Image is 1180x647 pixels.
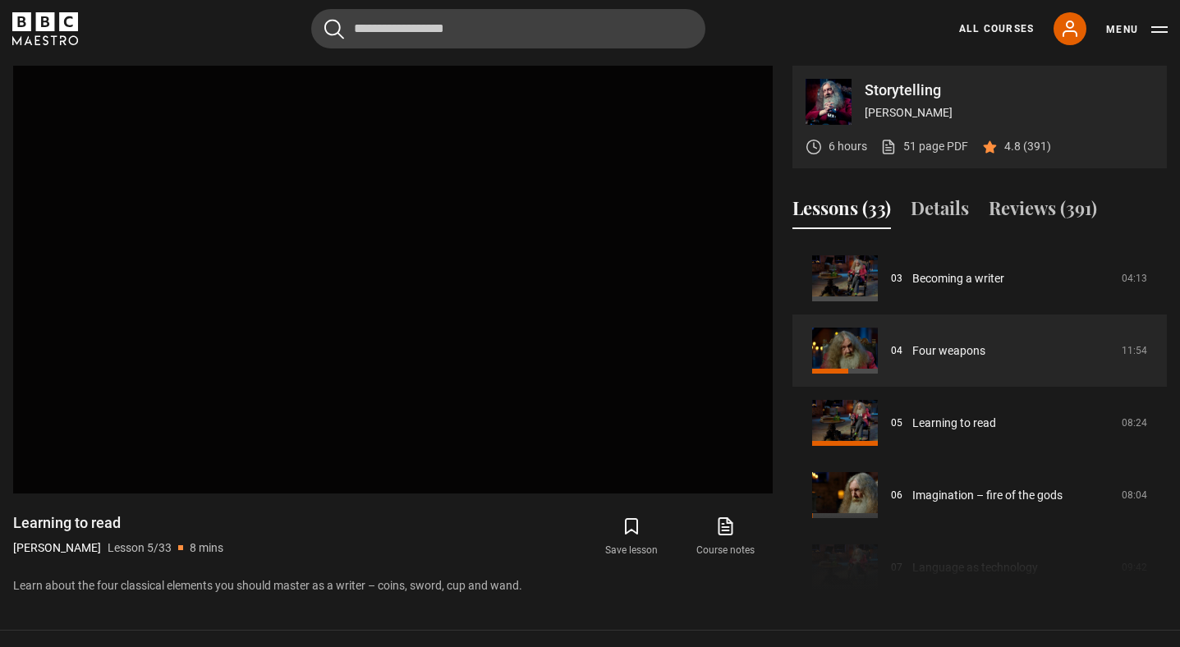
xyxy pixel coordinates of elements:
p: 4.8 (391) [1004,138,1051,155]
p: [PERSON_NAME] [865,104,1154,122]
button: Submit the search query [324,19,344,39]
p: Storytelling [865,83,1154,98]
svg: BBC Maestro [12,12,78,45]
a: Four weapons [912,342,985,360]
button: Toggle navigation [1106,21,1168,38]
a: Imagination – fire of the gods [912,487,1063,504]
h1: Learning to read [13,513,223,533]
p: Lesson 5/33 [108,539,172,557]
a: Course notes [679,513,773,561]
p: Learn about the four classical elements you should master as a writer – coins, sword, cup and wand. [13,577,773,594]
input: Search [311,9,705,48]
video-js: Video Player [13,66,773,493]
p: 8 mins [190,539,223,557]
button: Lessons (33) [792,195,891,229]
button: Reviews (391) [989,195,1097,229]
p: 6 hours [829,138,867,155]
a: Learning to read [912,415,996,432]
a: Becoming a writer [912,270,1004,287]
a: All Courses [959,21,1034,36]
a: 51 page PDF [880,138,968,155]
button: Details [911,195,969,229]
p: [PERSON_NAME] [13,539,101,557]
button: Save lesson [585,513,678,561]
